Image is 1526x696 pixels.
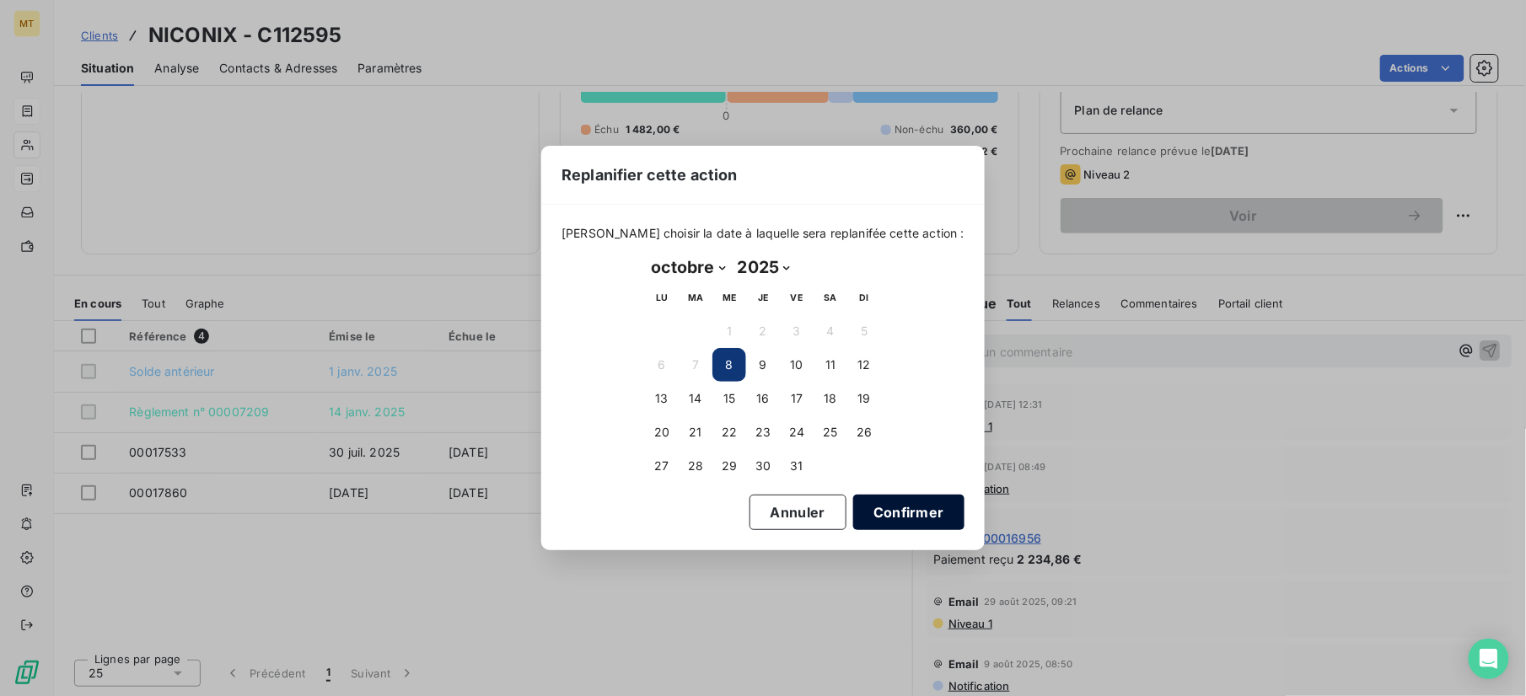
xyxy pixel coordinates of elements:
button: 15 [712,382,746,415]
button: 23 [746,415,780,449]
button: 28 [679,449,712,483]
button: 14 [679,382,712,415]
button: 11 [814,348,847,382]
button: 8 [712,348,746,382]
th: vendredi [780,281,814,314]
button: 2 [746,314,780,348]
div: Open Intercom Messenger [1469,639,1509,679]
button: 3 [780,314,814,348]
th: dimanche [847,281,881,314]
button: 24 [780,415,814,449]
th: jeudi [746,281,780,314]
button: 9 [746,348,780,382]
button: 19 [847,382,881,415]
th: lundi [645,281,679,314]
button: 22 [712,415,746,449]
button: 7 [679,348,712,382]
button: 26 [847,415,881,449]
span: Replanifier cette action [562,163,738,186]
button: 16 [746,382,780,415]
button: 21 [679,415,712,449]
button: 25 [814,415,847,449]
th: mardi [679,281,712,314]
button: 12 [847,348,881,382]
button: Confirmer [853,495,964,530]
button: 13 [645,382,679,415]
button: 6 [645,348,679,382]
button: 20 [645,415,679,449]
button: 17 [780,382,814,415]
button: 30 [746,449,780,483]
button: Annuler [750,495,846,530]
button: 18 [814,382,847,415]
button: 29 [712,449,746,483]
button: 27 [645,449,679,483]
span: [PERSON_NAME] choisir la date à laquelle sera replanifée cette action : [562,225,964,242]
button: 31 [780,449,814,483]
button: 5 [847,314,881,348]
button: 10 [780,348,814,382]
button: 4 [814,314,847,348]
button: 1 [712,314,746,348]
th: mercredi [712,281,746,314]
th: samedi [814,281,847,314]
